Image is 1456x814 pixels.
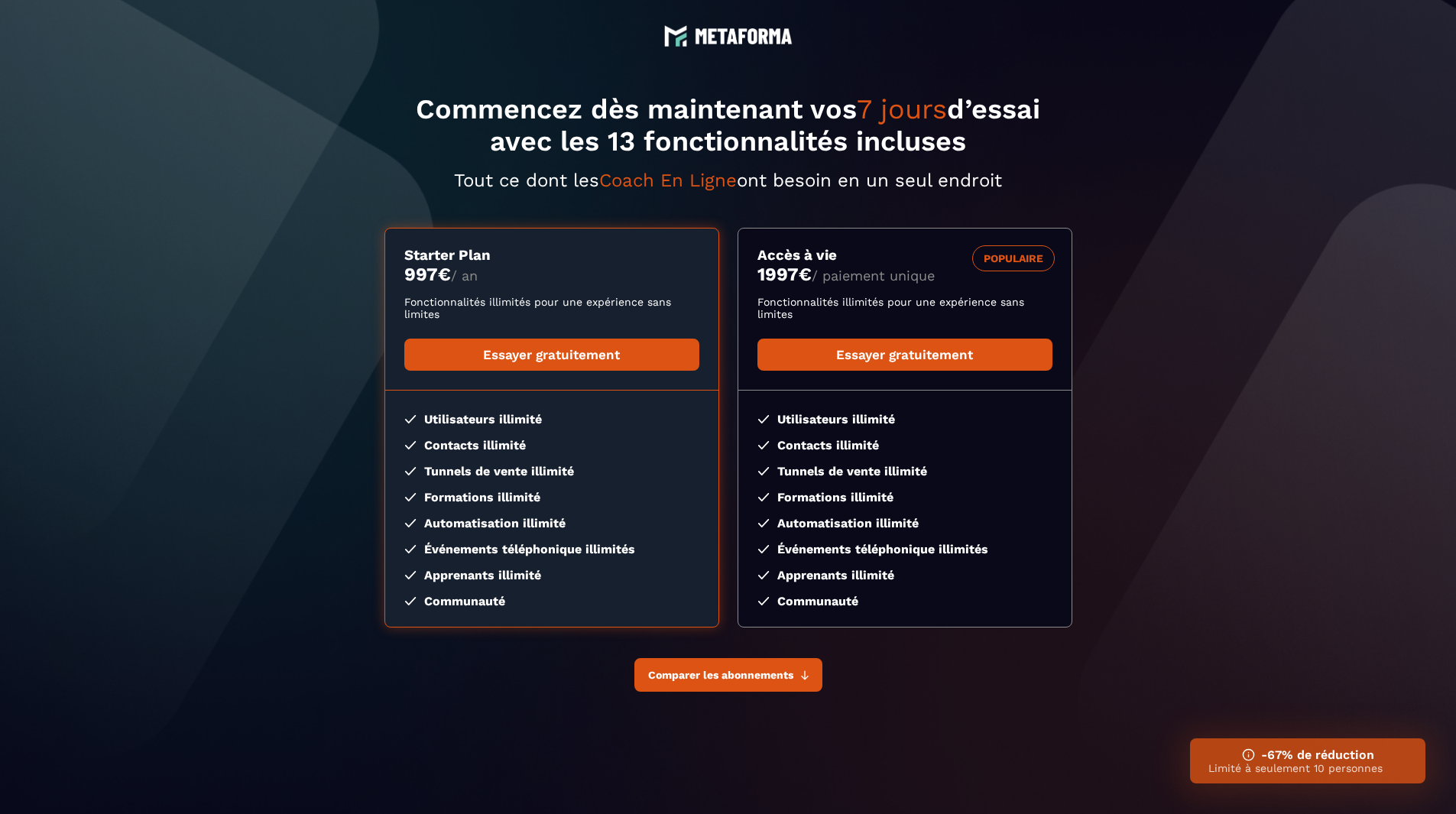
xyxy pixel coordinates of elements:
img: checked [404,467,417,475]
li: Utilisateurs illimité [757,412,1052,426]
h3: -67% de réduction [1208,748,1407,762]
img: checked [404,519,417,527]
li: Communauté [757,594,1052,608]
li: Formations illimité [757,490,1052,504]
span: / paiement unique [812,268,935,284]
img: checked [757,545,770,553]
h1: Commencez dès maintenant vos d’essai avec les 13 fonctionnalités incluses [384,93,1072,157]
p: Fonctionnalités illimités pour une expérience sans limites [757,296,1052,320]
div: POPULAIRE [972,245,1055,271]
span: Comparer les abonnements [648,669,793,681]
li: Contacts illimité [404,438,699,452]
h3: Accès à vie [757,247,1052,264]
li: Utilisateurs illimité [404,412,699,426]
li: Contacts illimité [757,438,1052,452]
li: Automatisation illimité [404,516,699,530]
li: Automatisation illimité [757,516,1052,530]
p: Tout ce dont les ont besoin en un seul endroit [384,170,1072,191]
a: Essayer gratuitement [404,339,699,371]
li: Communauté [404,594,699,608]
img: checked [757,519,770,527]
img: checked [757,441,770,449]
img: checked [404,415,417,423]
span: 7 jours [857,93,947,125]
currency: € [799,264,812,285]
img: checked [757,571,770,579]
button: Comparer les abonnements [634,658,822,692]
currency: € [438,264,451,285]
li: Événements téléphonique illimités [404,542,699,556]
img: checked [757,597,770,605]
h3: Starter Plan [404,247,699,264]
img: checked [757,467,770,475]
p: Fonctionnalités illimités pour une expérience sans limites [404,296,699,320]
li: Apprenants illimité [404,568,699,582]
img: checked [404,597,417,605]
img: ifno [1242,748,1255,761]
img: checked [757,493,770,501]
li: Événements téléphonique illimités [757,542,1052,556]
img: checked [404,571,417,579]
img: checked [404,441,417,449]
img: logo [695,28,793,44]
img: checked [404,545,417,553]
money: 1997 [757,264,812,285]
span: Coach En Ligne [599,170,737,191]
li: Tunnels de vente illimité [757,464,1052,478]
li: Tunnels de vente illimité [404,464,699,478]
img: checked [757,415,770,423]
span: / an [451,268,478,284]
p: Limité à seulement 10 personnes [1208,762,1407,774]
money: 997 [404,264,451,285]
img: checked [404,493,417,501]
img: logo [664,24,687,47]
li: Formations illimité [404,490,699,504]
li: Apprenants illimité [757,568,1052,582]
a: Essayer gratuitement [757,339,1052,371]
